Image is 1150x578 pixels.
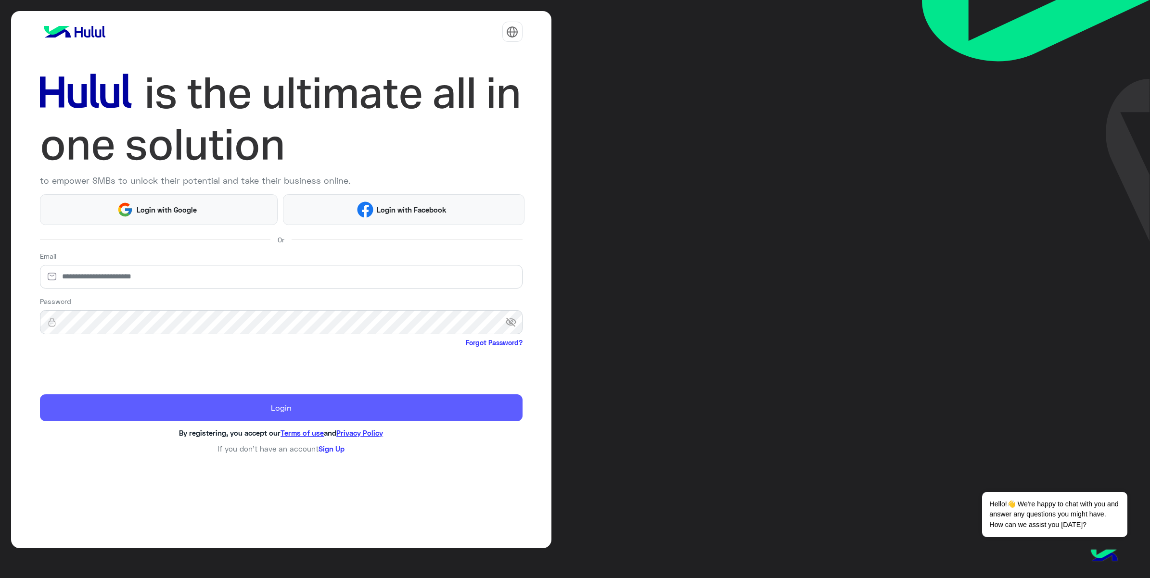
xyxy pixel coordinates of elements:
a: Forgot Password? [466,338,523,348]
a: Sign Up [319,444,345,453]
span: and [324,428,336,437]
img: Google [117,201,133,218]
img: Facebook [357,201,373,218]
label: Email [40,251,56,261]
span: Login with Google [133,204,201,215]
img: hulul-logo.png [1087,540,1121,573]
a: Terms of use [281,428,324,437]
button: Login with Facebook [283,194,524,226]
img: hululLoginTitle_EN.svg [40,67,523,171]
span: Hello!👋 We're happy to chat with you and answer any questions you might have. How can we assist y... [982,492,1127,537]
img: lock [40,317,64,327]
iframe: reCAPTCHA [40,350,186,387]
img: email [40,272,64,281]
span: Or [278,235,284,245]
span: By registering, you accept our [179,428,281,437]
h6: If you don’t have an account [40,444,523,453]
label: Password [40,296,71,306]
span: Login with Facebook [373,204,450,215]
button: Login [40,394,523,421]
img: logo [40,22,109,41]
span: visibility_off [505,314,523,331]
p: to empower SMBs to unlock their potential and take their business online. [40,174,523,187]
a: Privacy Policy [336,428,383,437]
img: tab [506,26,518,38]
button: Login with Google [40,194,278,226]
